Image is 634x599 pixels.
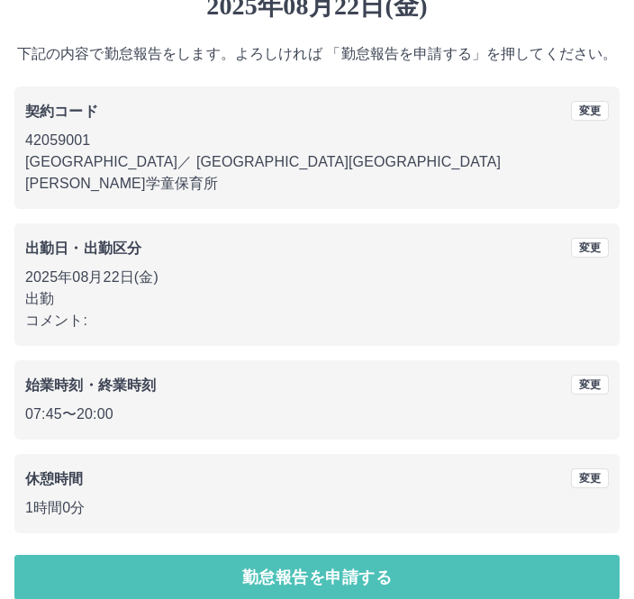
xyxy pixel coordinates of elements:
[25,241,141,256] b: 出勤日・出勤区分
[25,377,156,393] b: 始業時刻・終業時刻
[571,238,609,258] button: 変更
[25,497,609,519] p: 1時間0分
[25,130,609,151] p: 42059001
[14,43,620,65] p: 下記の内容で勤怠報告をします。よろしければ 「勤怠報告を申請する」を押してください。
[25,267,609,288] p: 2025年08月22日(金)
[25,151,609,195] p: [GEOGRAPHIC_DATA] ／ [GEOGRAPHIC_DATA][GEOGRAPHIC_DATA][PERSON_NAME]学童保育所
[25,404,609,425] p: 07:45 〜 20:00
[571,468,609,488] button: 変更
[25,288,609,310] p: 出勤
[571,375,609,395] button: 変更
[25,471,84,486] b: 休憩時間
[25,104,98,119] b: 契約コード
[571,101,609,121] button: 変更
[25,310,609,331] p: コメント:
